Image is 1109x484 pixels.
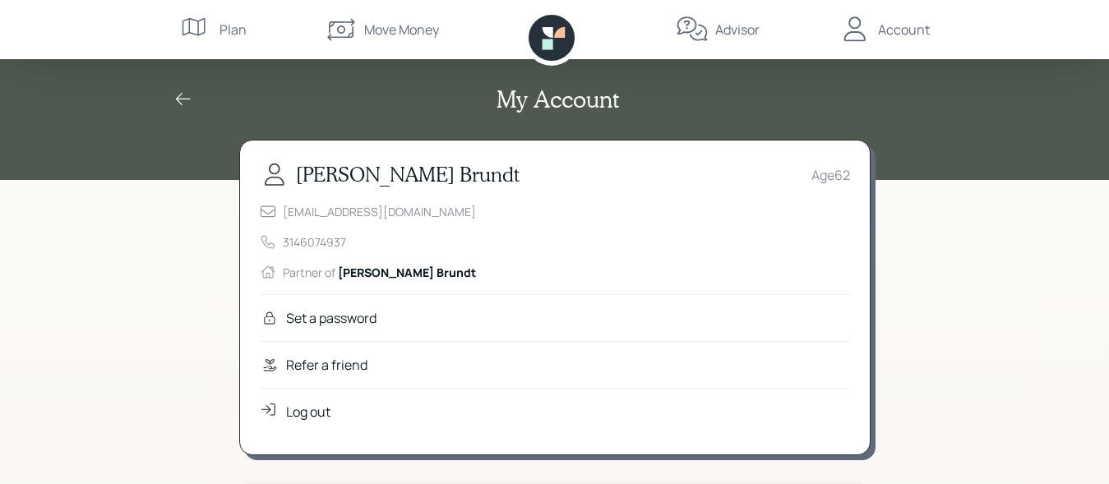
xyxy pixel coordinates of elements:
h3: [PERSON_NAME] Brundt [296,163,520,187]
div: [EMAIL_ADDRESS][DOMAIN_NAME] [283,203,476,220]
div: Age 62 [811,165,850,185]
div: Log out [286,402,330,422]
div: Move Money [364,20,439,39]
div: Set a password [286,308,377,328]
span: [PERSON_NAME] Brundt [338,265,476,280]
div: Refer a friend [286,355,367,375]
div: Plan [219,20,247,39]
div: Advisor [715,20,760,39]
h2: My Account [497,85,619,113]
div: 3146074937 [283,233,346,251]
div: Partner of [283,264,476,281]
div: Account [878,20,930,39]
